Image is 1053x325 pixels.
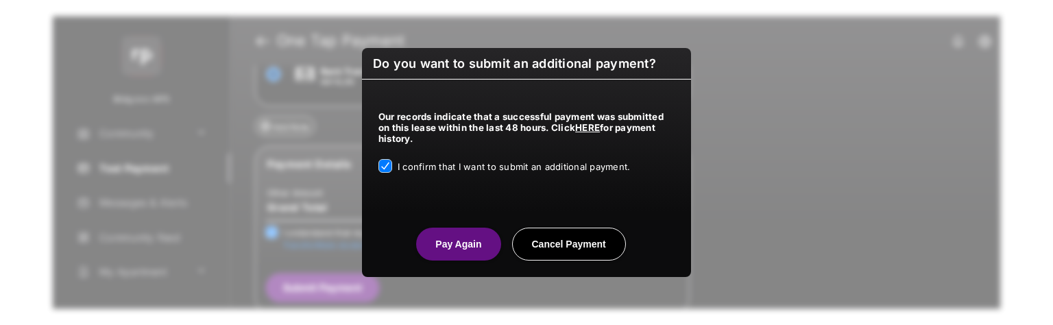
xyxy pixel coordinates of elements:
h6: Do you want to submit an additional payment? [362,48,691,80]
button: Pay Again [416,228,500,261]
a: HERE [575,122,600,133]
button: Cancel Payment [512,228,626,261]
span: I confirm that I want to submit an additional payment. [398,161,630,172]
h5: Our records indicate that a successful payment was submitted on this lease within the last 48 hou... [378,111,675,144]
